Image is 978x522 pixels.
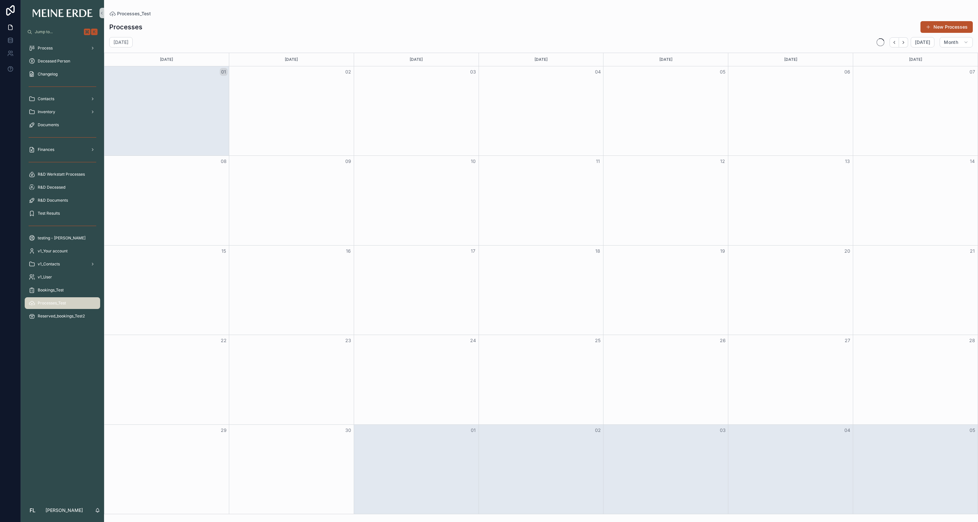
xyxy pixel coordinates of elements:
button: 08 [220,157,228,165]
a: R&D Werkstatt Processes [25,168,100,180]
span: Process [38,46,53,51]
span: R&D Documents [38,198,68,203]
button: 14 [968,157,976,165]
span: R&D Werkstatt Processes [38,172,85,177]
button: 21 [968,247,976,255]
a: Finances [25,144,100,155]
span: Month [944,39,958,45]
span: R&D Deceased [38,185,65,190]
div: Month View [104,53,978,514]
button: 03 [719,426,727,434]
button: 12 [719,157,727,165]
span: Contacts [38,96,54,101]
span: v1_Contacts [38,261,60,267]
span: [DATE] [915,39,930,45]
button: Month [940,37,973,47]
a: v1_Your account [25,245,100,257]
span: Inventory [38,109,55,114]
a: Processes_Test [25,297,100,309]
button: 01 [469,426,477,434]
a: Test Results [25,207,100,219]
a: Deceased Person [25,55,100,67]
button: 27 [843,337,851,344]
button: Back [890,37,899,47]
button: 29 [220,426,228,434]
button: 18 [594,247,602,255]
div: [DATE] [604,53,727,66]
span: v1_User [38,274,52,280]
button: 15 [220,247,228,255]
button: 05 [968,426,976,434]
h2: [DATE] [113,39,128,46]
button: 09 [344,157,352,165]
a: Contacts [25,93,100,105]
a: v1_Contacts [25,258,100,270]
span: Finances [38,147,54,152]
span: Jump to... [35,29,81,34]
a: R&D Deceased [25,181,100,193]
div: [DATE] [230,53,353,66]
button: 02 [344,68,352,76]
p: [PERSON_NAME] [46,507,83,514]
div: [DATE] [729,53,852,66]
span: Processes_Test [117,10,151,17]
span: Changelog [38,72,58,77]
button: 26 [719,337,727,344]
a: Documents [25,119,100,131]
button: 30 [344,426,352,434]
span: v1_Your account [38,248,68,254]
button: 04 [843,426,851,434]
span: Test Results [38,211,60,216]
span: K [92,29,97,34]
a: Processes_Test [109,10,151,17]
button: 10 [469,157,477,165]
span: Reserved_bookings_Test2 [38,314,85,319]
button: 04 [594,68,602,76]
button: 25 [594,337,602,344]
button: 24 [469,337,477,344]
button: 19 [719,247,727,255]
a: Changelog [25,68,100,80]
button: 13 [843,157,851,165]
button: 20 [843,247,851,255]
a: R&D Documents [25,194,100,206]
button: 23 [344,337,352,344]
button: Jump to...K [25,26,100,38]
div: [DATE] [854,53,977,66]
button: 16 [344,247,352,255]
button: 17 [469,247,477,255]
span: Bookings_Test [38,288,64,293]
a: Bookings_Test [25,284,100,296]
a: Reserved_bookings_Test2 [25,310,100,322]
button: 01 [220,68,228,76]
a: testing - [PERSON_NAME] [25,232,100,244]
button: New Processes [920,21,973,33]
img: App logo [33,9,93,17]
h1: Processes [109,22,142,32]
button: Next [899,37,908,47]
span: Deceased Person [38,59,70,64]
button: 05 [719,68,727,76]
button: [DATE] [911,37,934,47]
span: Processes_Test [38,301,66,306]
div: [DATE] [480,53,602,66]
span: Documents [38,122,59,127]
a: Process [25,42,100,54]
button: 22 [220,337,228,344]
button: 02 [594,426,602,434]
a: Inventory [25,106,100,118]
div: [DATE] [105,53,228,66]
span: FL [30,506,35,514]
div: scrollable content [21,38,104,330]
button: 06 [843,68,851,76]
div: [DATE] [355,53,478,66]
span: testing - [PERSON_NAME] [38,235,86,241]
button: 03 [469,68,477,76]
button: 11 [594,157,602,165]
a: v1_User [25,271,100,283]
button: 07 [968,68,976,76]
button: 28 [968,337,976,344]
